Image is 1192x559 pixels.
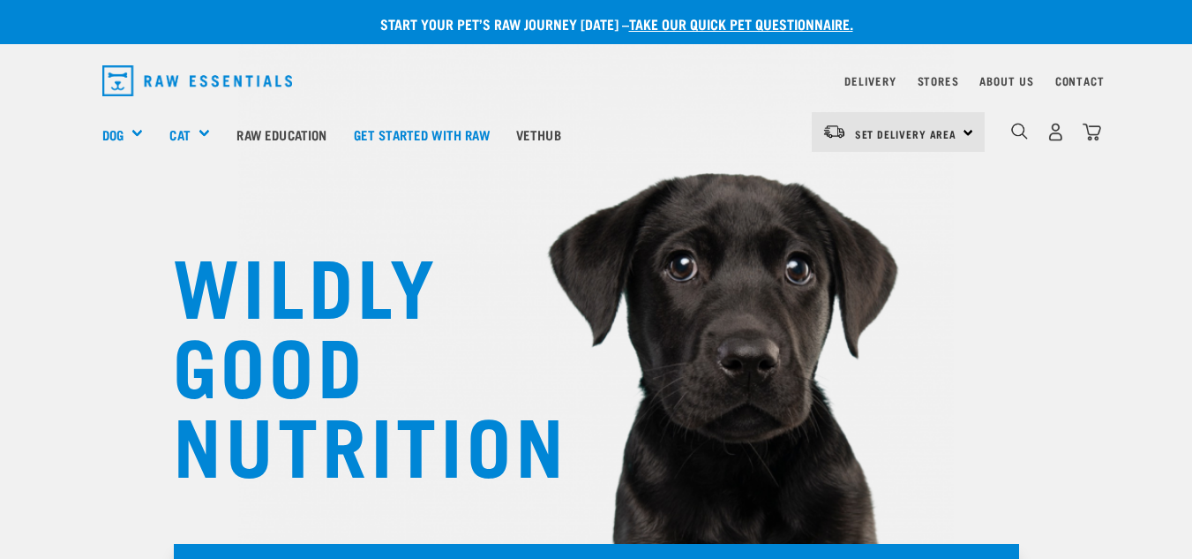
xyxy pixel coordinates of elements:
img: Raw Essentials Logo [102,65,293,96]
a: Dog [102,125,124,145]
a: Raw Education [223,99,340,170]
span: Set Delivery Area [855,131,957,137]
a: Delivery [844,78,896,84]
img: home-icon@2x.png [1083,123,1101,141]
img: user.png [1046,123,1065,141]
nav: dropdown navigation [88,58,1105,103]
a: Cat [169,125,190,145]
a: Get started with Raw [341,99,503,170]
a: Contact [1055,78,1105,84]
a: About Us [979,78,1033,84]
img: home-icon-1@2x.png [1011,123,1028,140]
h1: WILDLY GOOD NUTRITION [173,243,526,481]
img: van-moving.png [822,124,846,140]
a: Stores [918,78,959,84]
a: Vethub [503,99,574,170]
a: take our quick pet questionnaire. [629,19,853,27]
